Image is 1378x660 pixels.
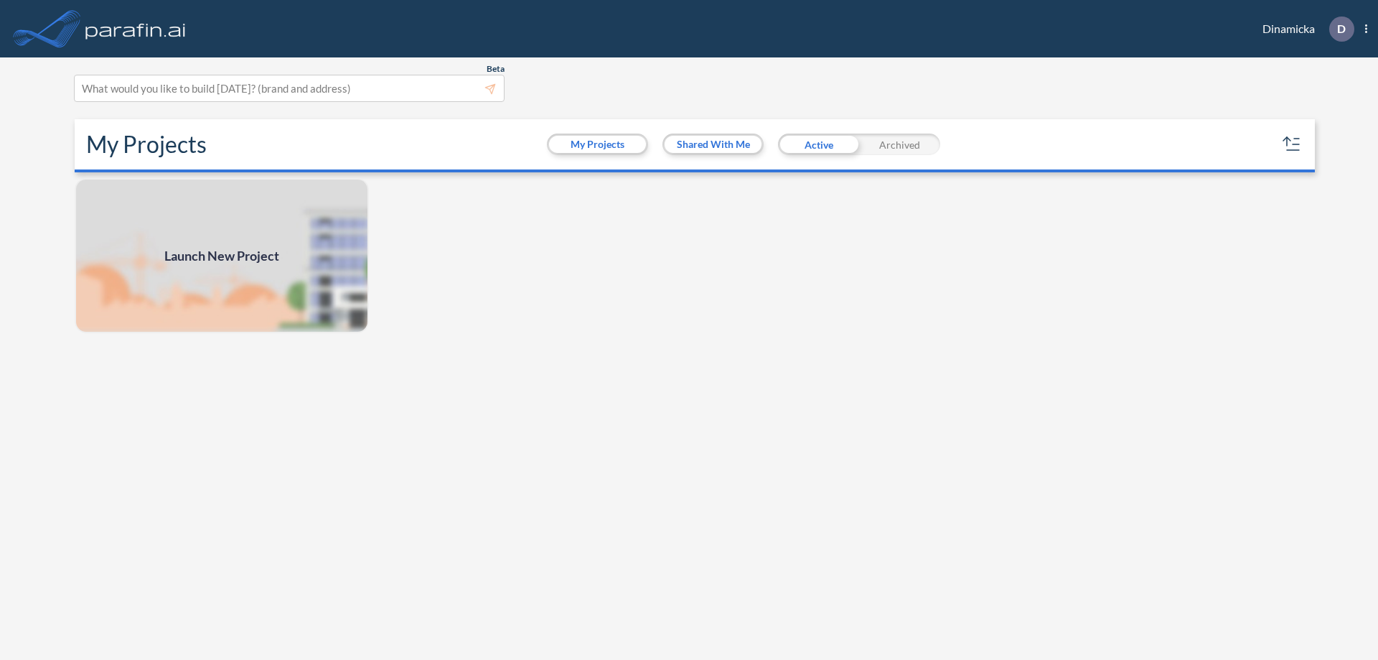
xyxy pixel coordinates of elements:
[487,63,505,75] span: Beta
[86,131,207,158] h2: My Projects
[1241,17,1367,42] div: Dinamicka
[75,178,369,333] img: add
[1280,133,1303,156] button: sort
[75,178,369,333] a: Launch New Project
[83,14,189,43] img: logo
[549,136,646,153] button: My Projects
[665,136,761,153] button: Shared With Me
[859,134,940,155] div: Archived
[164,246,279,266] span: Launch New Project
[1337,22,1346,35] p: D
[778,134,859,155] div: Active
